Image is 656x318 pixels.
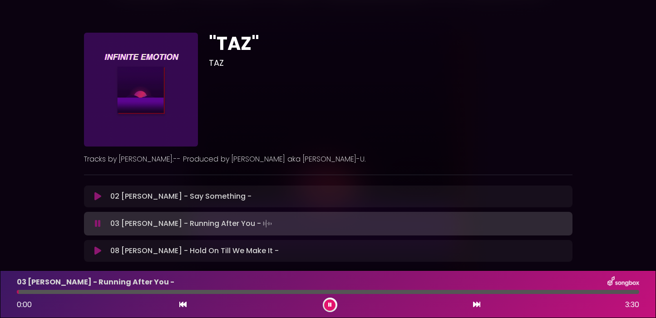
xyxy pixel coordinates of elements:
[209,58,572,68] h3: TAZ
[110,191,252,202] p: 02 [PERSON_NAME] - Say Something -
[110,217,274,230] p: 03 [PERSON_NAME] - Running After You -
[607,276,639,288] img: songbox-logo-white.png
[209,33,572,54] h1: "TAZ"
[17,277,174,288] p: 03 [PERSON_NAME] - Running After You -
[84,33,198,147] img: IcwQz5fkR8S13jmypdGW
[84,154,572,165] p: Tracks by [PERSON_NAME].-- Produced by [PERSON_NAME] aka [PERSON_NAME]-U.
[261,217,274,230] img: waveform4.gif
[110,245,279,256] p: 08 [PERSON_NAME] - Hold On Till We Make It -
